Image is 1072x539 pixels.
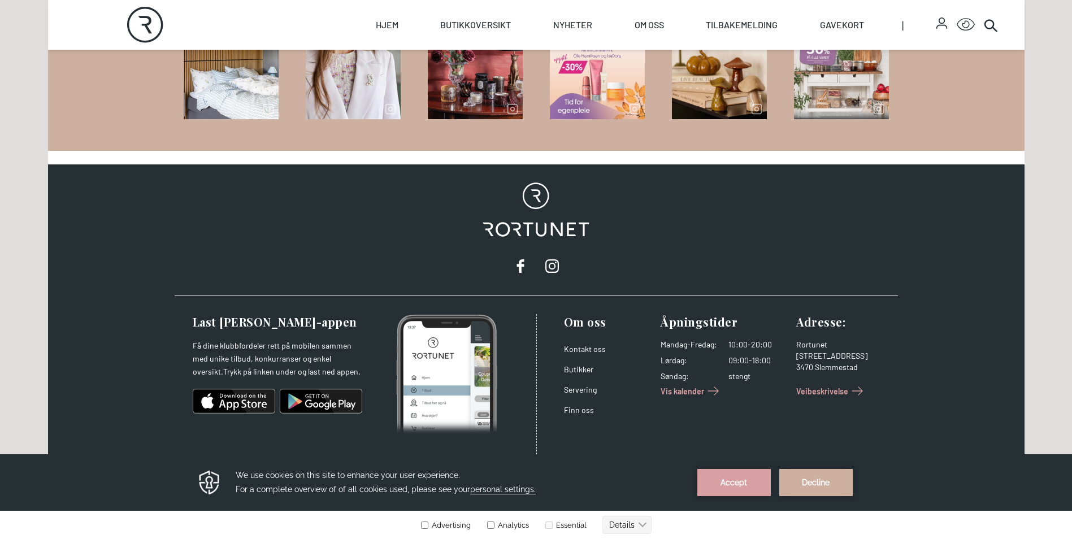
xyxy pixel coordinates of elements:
h3: Adresse : [796,314,884,330]
label: Advertising [420,67,471,75]
div: [STREET_ADDRESS] [796,350,884,362]
a: Kontakt oss [564,344,606,354]
button: Open Accessibility Menu [957,16,975,34]
dt: Mandag - Fredag : [661,339,717,350]
a: Finn oss [564,405,594,415]
a: Vis kalender [661,382,722,400]
label: Analytics [485,67,529,75]
span: Veibeskrivelse [796,385,848,397]
h3: Åpningstider [661,314,787,330]
a: Servering [564,385,597,394]
dd: 09:00-18:00 [728,355,787,366]
dd: stengt [728,371,787,382]
button: Accept [697,15,771,42]
input: Analytics [487,67,494,75]
dd: 10:00-20:00 [728,339,787,350]
h3: We use cookies on this site to enhance your user experience. For a complete overview of of all co... [236,14,683,42]
button: Decline [779,15,853,42]
input: Advertising [421,67,428,75]
a: instagram [541,255,563,277]
dt: Søndag : [661,371,717,382]
span: Vis kalender [661,385,704,397]
p: Få dine klubbfordeler rett på mobilen sammen med unike tilbud, konkurranser og enkel oversikt.Try... [193,339,362,379]
dt: Lørdag : [661,355,717,366]
a: facebook [509,255,532,277]
img: android [280,388,362,415]
input: Essential [545,67,553,75]
h3: Last [PERSON_NAME]-appen [193,314,362,330]
h3: Om oss [564,314,652,330]
a: Butikker [564,364,593,374]
img: ios [193,388,275,415]
img: Privacy reminder [197,15,222,42]
text: Details [609,66,635,75]
label: Essential [543,67,587,75]
img: Photo of mobile app home screen [396,314,497,435]
span: Slemmestad [815,362,858,372]
div: Rortunet [796,339,884,350]
span: personal settings. [470,31,536,40]
a: Veibeskrivelse [796,382,866,400]
span: 3470 [796,362,813,372]
button: Details [602,62,652,80]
